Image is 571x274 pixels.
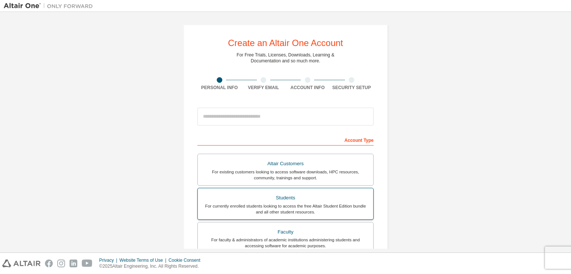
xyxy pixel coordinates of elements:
div: Altair Customers [202,159,369,169]
div: Verify Email [242,85,286,91]
div: For Free Trials, Licenses, Downloads, Learning & Documentation and so much more. [237,52,335,64]
div: Website Terms of Use [119,257,168,263]
div: Privacy [99,257,119,263]
div: Account Info [285,85,330,91]
div: Security Setup [330,85,374,91]
p: © 2025 Altair Engineering, Inc. All Rights Reserved. [99,263,205,270]
img: facebook.svg [45,260,53,267]
img: linkedin.svg [70,260,77,267]
img: youtube.svg [82,260,93,267]
img: instagram.svg [57,260,65,267]
div: Account Type [197,134,374,146]
div: Cookie Consent [168,257,204,263]
div: For existing customers looking to access software downloads, HPC resources, community, trainings ... [202,169,369,181]
img: altair_logo.svg [2,260,41,267]
img: Altair One [4,2,97,10]
div: For currently enrolled students looking to access the free Altair Student Edition bundle and all ... [202,203,369,215]
div: Faculty [202,227,369,237]
div: Personal Info [197,85,242,91]
div: Students [202,193,369,203]
div: For faculty & administrators of academic institutions administering students and accessing softwa... [202,237,369,249]
div: Create an Altair One Account [228,39,343,48]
